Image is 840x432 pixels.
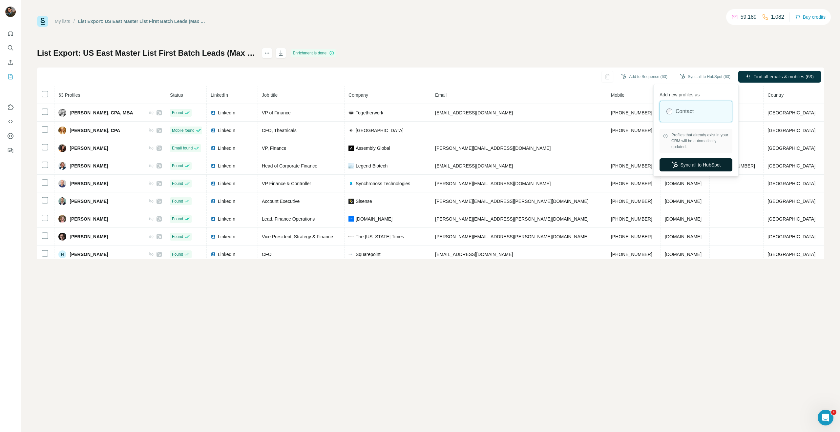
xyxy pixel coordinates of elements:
[70,233,108,240] span: [PERSON_NAME]
[753,73,814,80] span: Find all emails & mobiles (63)
[172,110,183,116] span: Found
[218,127,235,134] span: LinkedIn
[218,163,235,169] span: LinkedIn
[78,18,208,25] div: List Export: US East Master List First Batch Leads (Max G 09/10) - [DATE] 15:31
[172,145,193,151] span: Email found
[671,132,729,150] span: Profiles that already exist in your CRM will be automatically updated.
[172,163,183,169] span: Found
[172,198,183,204] span: Found
[435,110,513,115] span: [EMAIL_ADDRESS][DOMAIN_NAME]
[356,251,381,258] span: Squarepoint
[435,199,589,204] span: [PERSON_NAME][EMAIL_ADDRESS][PERSON_NAME][DOMAIN_NAME]
[660,89,732,98] p: Add new profiles as
[348,199,354,204] img: company-logo
[356,233,404,240] span: The [US_STATE] Times
[172,128,195,133] span: Mobile found
[348,110,354,115] img: company-logo
[218,180,235,187] span: LinkedIn
[5,42,16,54] button: Search
[262,234,333,239] span: Vice President, Strategy & Finance
[5,116,16,128] button: Use Surfe API
[767,181,815,186] span: [GEOGRAPHIC_DATA]
[435,252,513,257] span: [EMAIL_ADDRESS][DOMAIN_NAME]
[611,199,652,204] span: [PHONE_NUMBER]
[37,16,48,27] img: Surfe Logo
[356,109,383,116] span: Togetherwork
[611,234,652,239] span: [PHONE_NUMBER]
[262,216,315,222] span: Lead, Finance Operations
[70,251,108,258] span: [PERSON_NAME]
[611,181,652,186] span: [PHONE_NUMBER]
[356,145,390,151] span: Assembly Global
[70,180,108,187] span: [PERSON_NAME]
[5,71,16,83] button: My lists
[211,92,228,98] span: LinkedIn
[58,109,66,117] img: Avatar
[611,128,652,133] span: [PHONE_NUMBER]
[58,92,80,98] span: 63 Profiles
[170,92,183,98] span: Status
[767,216,815,222] span: [GEOGRAPHIC_DATA]
[291,49,336,57] div: Enrichment is done
[211,234,216,239] img: LinkedIn logo
[5,56,16,68] button: Enrich CSV
[211,163,216,168] img: LinkedIn logo
[211,216,216,222] img: LinkedIn logo
[665,199,702,204] span: [DOMAIN_NAME]
[172,251,183,257] span: Found
[262,110,291,115] span: VP of Finance
[738,71,821,83] button: Find all emails & mobiles (63)
[660,158,732,171] button: Sync all to HubSpot
[818,410,833,425] iframe: Intercom live chat
[172,234,183,240] span: Found
[172,181,183,187] span: Found
[676,108,694,115] label: Contact
[58,162,66,170] img: Avatar
[348,252,354,257] img: company-logo
[70,198,108,205] span: [PERSON_NAME]
[356,127,404,134] span: [GEOGRAPHIC_DATA]
[218,145,235,151] span: LinkedIn
[172,216,183,222] span: Found
[435,163,513,168] span: [EMAIL_ADDRESS][DOMAIN_NAME]
[70,163,108,169] span: [PERSON_NAME]
[211,146,216,151] img: LinkedIn logo
[211,252,216,257] img: LinkedIn logo
[218,109,235,116] span: LinkedIn
[831,410,836,415] span: 1
[211,128,216,133] img: LinkedIn logo
[70,127,120,134] span: [PERSON_NAME], CPA
[435,92,447,98] span: Email
[58,144,66,152] img: Avatar
[70,216,108,222] span: [PERSON_NAME]
[218,233,235,240] span: LinkedIn
[356,163,388,169] span: Legend Biotech
[211,199,216,204] img: LinkedIn logo
[767,128,815,133] span: [GEOGRAPHIC_DATA]
[435,146,551,151] span: [PERSON_NAME][EMAIL_ADDRESS][DOMAIN_NAME]
[795,12,826,22] button: Buy credits
[211,110,216,115] img: LinkedIn logo
[665,234,702,239] span: [DOMAIN_NAME]
[5,130,16,142] button: Dashboard
[611,216,652,222] span: [PHONE_NUMBER]
[611,163,652,168] span: [PHONE_NUMBER]
[771,13,784,21] p: 1,082
[37,48,256,58] h1: List Export: US East Master List First Batch Leads (Max G 09/10) - [DATE] 15:31
[348,146,354,151] img: company-logo
[73,18,75,25] li: /
[435,216,589,222] span: [PERSON_NAME][EMAIL_ADDRESS][PERSON_NAME][DOMAIN_NAME]
[767,146,815,151] span: [GEOGRAPHIC_DATA]
[348,181,354,186] img: company-logo
[675,72,735,82] button: Sync all to HubSpot (63)
[262,163,317,168] span: Head of Corporate Finance
[611,252,652,257] span: [PHONE_NUMBER]
[55,19,70,24] a: My lists
[767,163,815,168] span: [GEOGRAPHIC_DATA]
[767,92,784,98] span: Country
[262,199,300,204] span: Account Executive
[5,28,16,39] button: Quick start
[58,180,66,187] img: Avatar
[262,128,297,133] span: CFO, Theatricals
[58,215,66,223] img: Avatar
